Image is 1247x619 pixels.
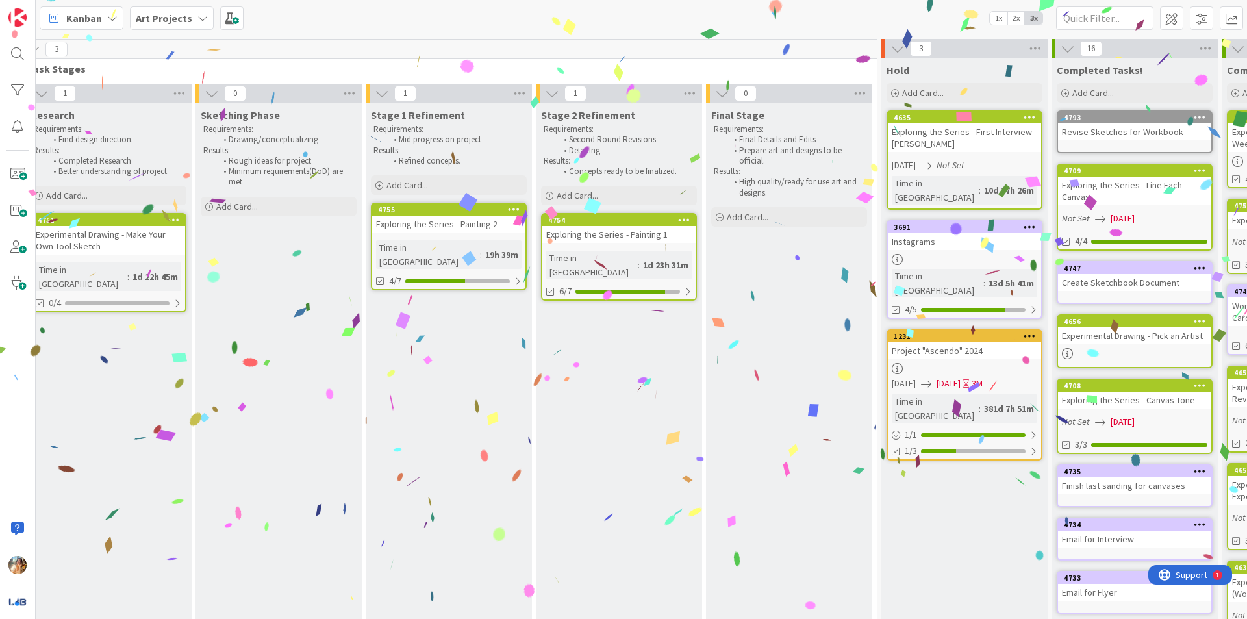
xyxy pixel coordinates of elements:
div: 4734 [1064,520,1211,529]
span: : [480,247,482,262]
div: Time in [GEOGRAPHIC_DATA] [892,394,979,423]
div: 4735 [1058,466,1211,477]
div: Exploring the Series - Painting 1 [542,226,696,243]
div: 4708Exploring the Series - Canvas Tone [1058,380,1211,409]
div: 3691Instagrams [888,221,1041,250]
span: Completed Tasks! [1057,64,1143,77]
li: Refined concepts. [386,156,525,166]
a: 4793Revise Sketches for Workbook [1057,110,1213,153]
div: 1231Project "Ascendo" 2024 [888,331,1041,359]
span: 1 [564,86,586,101]
span: 0/4 [49,296,61,310]
div: 4635 [888,112,1041,123]
div: 4747Create Sketchbook Document [1058,262,1211,291]
div: 4656 [1064,317,1211,326]
span: Task Stages [27,62,861,75]
div: 4755Exploring the Series - Painting 2 [372,204,525,233]
span: Add Card... [727,211,768,223]
div: 4793Revise Sketches for Workbook [1058,112,1211,140]
div: 4793 [1064,113,1211,122]
div: 4754 [548,216,696,225]
a: 1231Project "Ascendo" 2024[DATE][DATE]3MTime in [GEOGRAPHIC_DATA]:381d 7h 51m1/11/3 [887,329,1042,461]
span: [DATE] [1111,212,1135,225]
li: Drawing/conceptualizing [216,134,355,145]
p: Results: [544,156,694,166]
div: Time in [GEOGRAPHIC_DATA] [36,262,127,291]
div: 4747 [1064,264,1211,273]
span: Add Card... [1072,87,1114,99]
span: [DATE] [892,377,916,390]
a: 4755Exploring the Series - Painting 2Time in [GEOGRAPHIC_DATA]:19h 39m4/7 [371,203,527,290]
p: Results: [33,145,184,156]
div: 4709 [1064,166,1211,175]
div: 4733Email for Flyer [1058,572,1211,601]
a: 4747Create Sketchbook Document [1057,261,1213,304]
span: 1x [990,12,1007,25]
li: High quality/ready for use art and designs. [727,177,865,198]
div: Exploring the Series - Line Each Canvas [1058,177,1211,205]
div: 4733 [1064,574,1211,583]
span: 2x [1007,12,1025,25]
span: Final Stage [711,108,764,121]
div: 3691 [888,221,1041,233]
span: : [983,276,985,290]
div: 4735 [1064,467,1211,476]
span: Add Card... [902,87,944,99]
div: 4708 [1064,381,1211,390]
li: Final Details and Edits [727,134,865,145]
span: Support [27,2,59,18]
a: 4708Exploring the Series - Canvas ToneNot Set[DATE]3/3 [1057,379,1213,454]
span: 4/7 [389,274,401,288]
p: Results: [714,166,864,177]
li: Find design direction. [46,134,184,145]
a: 4735Finish last sanding for canvases [1057,464,1213,507]
p: Requirements: [373,124,524,134]
div: Finish last sanding for canvases [1058,477,1211,494]
span: 4/4 [1075,234,1087,248]
div: 4656 [1058,316,1211,327]
span: [DATE] [1111,415,1135,429]
span: Add Card... [216,201,258,212]
span: : [127,270,129,284]
span: Research [31,108,75,121]
i: Not Set [937,159,964,171]
div: 4656Experimental Drawing - Pick an Artist [1058,316,1211,344]
input: Quick Filter... [1056,6,1153,30]
a: 4656Experimental Drawing - Pick an Artist [1057,314,1213,368]
div: Instagrams [888,233,1041,250]
div: Experimental Drawing - Pick an Artist [1058,327,1211,344]
div: 4754Exploring the Series - Painting 1 [542,214,696,243]
i: Not Set [1062,212,1090,224]
div: Time in [GEOGRAPHIC_DATA] [892,269,983,297]
span: Sketching Phase [201,108,280,121]
span: : [979,401,981,416]
div: Exploring the Series - Painting 2 [372,216,525,233]
span: Stage 2 Refinement [541,108,635,121]
span: 3 [45,42,68,57]
div: 1231 [888,331,1041,342]
li: Concepts ready to be finalized. [557,166,695,177]
li: Mid progress on project [386,134,525,145]
li: Detailing [557,145,695,156]
span: 0 [224,86,246,101]
div: 4735Finish last sanding for canvases [1058,466,1211,494]
div: Email for Interview [1058,531,1211,548]
div: 4734Email for Interview [1058,519,1211,548]
a: 4751Experimental Drawing - Make Your Own Tool SketchTime in [GEOGRAPHIC_DATA]:1d 22h 45m0/4 [31,213,186,312]
div: 4747 [1058,262,1211,274]
span: 1 / 1 [905,428,917,442]
div: 4793 [1058,112,1211,123]
div: 4635Exploring the Series - First Interview - [PERSON_NAME] [888,112,1041,152]
div: Project "Ascendo" 2024 [888,342,1041,359]
div: 1/1 [888,427,1041,443]
span: 3x [1025,12,1042,25]
div: 4709Exploring the Series - Line Each Canvas [1058,165,1211,205]
a: 4709Exploring the Series - Line Each CanvasNot Set[DATE]4/4 [1057,164,1213,251]
div: Create Sketchbook Document [1058,274,1211,291]
div: 4734 [1058,519,1211,531]
p: Requirements: [33,124,184,134]
span: Stage 1 Refinement [371,108,465,121]
span: 6/7 [559,284,572,298]
span: [DATE] [937,377,961,390]
div: 381d 7h 51m [981,401,1037,416]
